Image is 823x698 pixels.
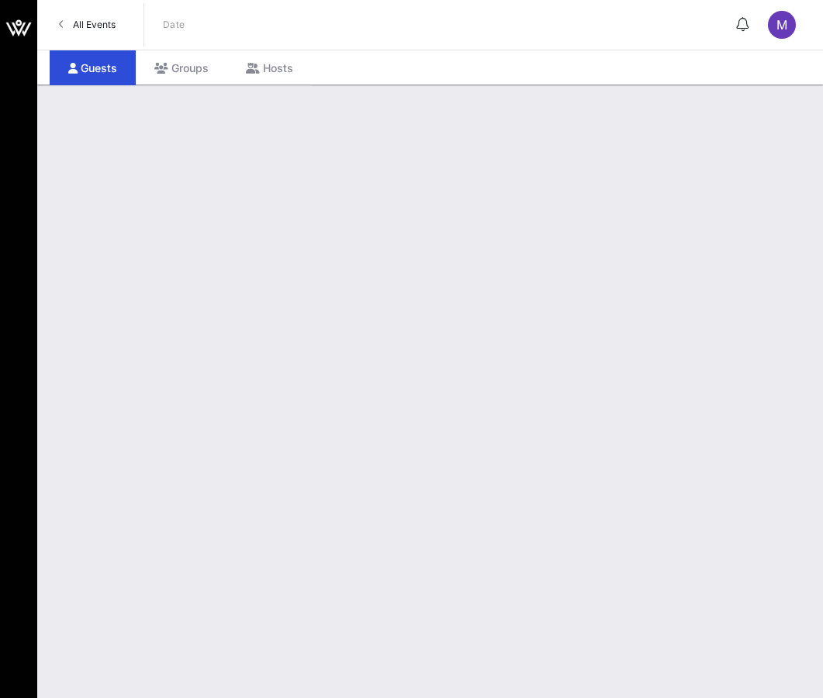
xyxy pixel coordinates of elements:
a: All Events [50,12,125,37]
span: All Events [73,19,116,30]
div: Hosts [227,50,312,85]
p: Date [163,17,185,33]
div: Groups [136,50,227,85]
span: M [776,17,787,33]
div: Guests [50,50,136,85]
div: M [768,11,796,39]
